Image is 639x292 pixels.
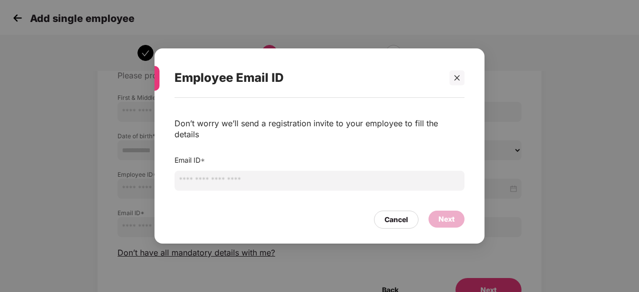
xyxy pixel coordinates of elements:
div: Don’t worry we’ll send a registration invite to your employee to fill the details [174,118,464,140]
span: close [453,74,460,81]
div: Cancel [384,214,408,225]
label: Email ID [174,156,205,164]
div: Employee Email ID [174,58,440,97]
div: Next [438,214,454,225]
